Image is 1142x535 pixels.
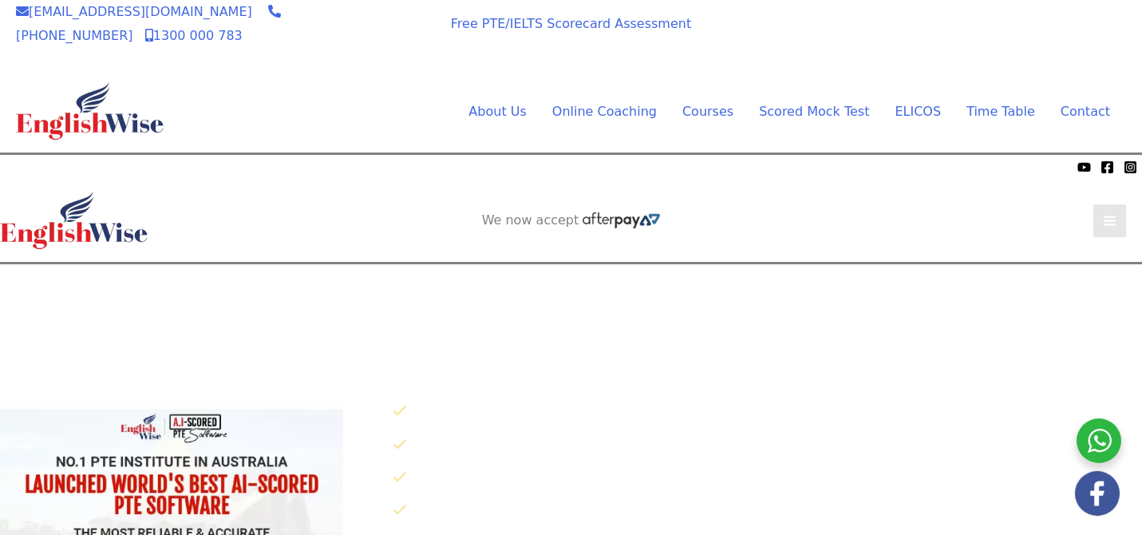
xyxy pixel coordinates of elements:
[863,22,1110,53] a: AI SCORED PTE SOFTWARE REGISTER FOR FREE SOFTWARE TRIAL
[1077,160,1091,174] a: YouTube
[393,398,1142,425] li: 30X AI Scored Full Length Mock Tests
[16,4,252,19] a: [EMAIL_ADDRESS][DOMAIN_NAME]
[746,100,882,124] a: Scored Mock TestMenu Toggle
[583,212,660,228] img: Afterpay-Logo
[847,9,1126,61] aside: Header Widget 1
[1061,104,1110,119] span: Contact
[456,100,539,124] a: About UsMenu Toggle
[1101,160,1114,174] a: Facebook
[16,82,164,140] img: cropped-ew-logo
[759,104,869,119] span: Scored Mock Test
[682,104,733,119] span: Courses
[552,104,657,119] span: Online Coaching
[474,212,669,229] aside: Header Widget 2
[393,432,1142,458] li: 250 Speaking Practice Questions
[895,104,941,119] span: ELICOS
[97,163,140,172] img: Afterpay-Logo
[145,28,243,43] a: 1300 000 783
[16,4,281,43] a: [PHONE_NUMBER]
[349,46,393,55] img: Afterpay-Logo
[393,497,1142,524] li: 125 Reading Practice Questions
[432,264,711,316] aside: Header Widget 1
[430,100,1110,124] nav: Site Navigation: Main Menu
[882,100,954,124] a: ELICOS
[330,11,411,43] span: We now accept
[966,104,1035,119] span: Time Table
[381,363,1142,387] p: Click below to know why EnglishWise has worlds best AI scored PTE software
[1048,100,1110,124] a: Contact
[1124,160,1137,174] a: Instagram
[954,100,1048,124] a: Time TableMenu Toggle
[451,16,691,31] a: Free PTE/IELTS Scorecard Assessment
[8,159,93,175] span: We now accept
[468,104,526,119] span: About Us
[449,277,695,309] a: AI SCORED PTE SOFTWARE REGISTER FOR FREE SOFTWARE TRIAL
[670,100,746,124] a: CoursesMenu Toggle
[1075,471,1120,516] img: white-facebook.png
[482,212,579,228] span: We now accept
[393,465,1142,491] li: 50 Writing Practice Questions
[539,100,670,124] a: Online CoachingMenu Toggle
